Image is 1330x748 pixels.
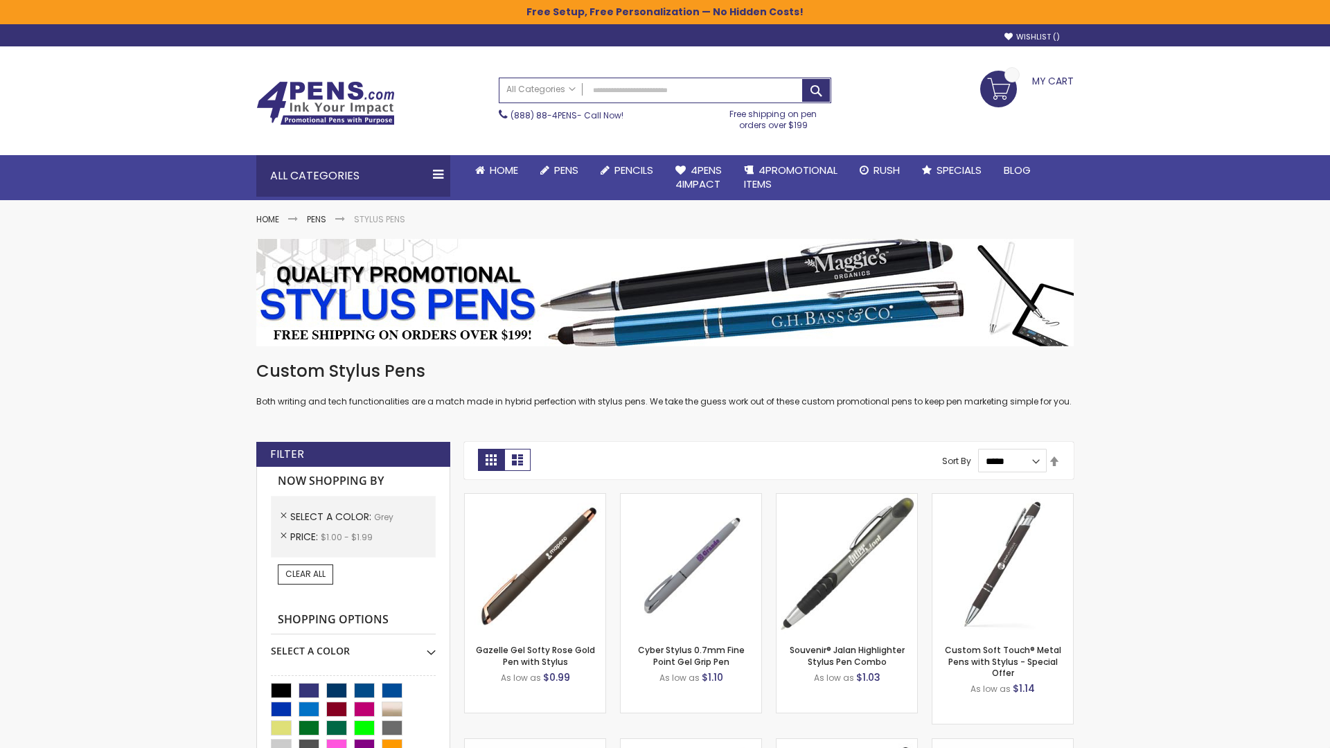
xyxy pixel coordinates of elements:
[290,510,374,524] span: Select A Color
[849,155,911,186] a: Rush
[1004,163,1031,177] span: Blog
[733,155,849,200] a: 4PROMOTIONALITEMS
[614,163,653,177] span: Pencils
[476,644,595,667] a: Gazelle Gel Softy Rose Gold Pen with Stylus
[856,670,880,684] span: $1.03
[465,493,605,505] a: Gazelle Gel Softy Rose Gold Pen with Stylus-Grey
[932,494,1073,634] img: Custom Soft Touch® Metal Pens with Stylus-Grey
[638,644,745,667] a: Cyber Stylus 0.7mm Fine Point Gel Grip Pen
[814,672,854,684] span: As low as
[777,493,917,505] a: Souvenir® Jalan Highlighter Stylus Pen Combo-Grey
[790,644,905,667] a: Souvenir® Jalan Highlighter Stylus Pen Combo
[511,109,623,121] span: - Call Now!
[911,155,993,186] a: Specials
[716,103,832,131] div: Free shipping on pen orders over $199
[993,155,1042,186] a: Blog
[777,494,917,634] img: Souvenir® Jalan Highlighter Stylus Pen Combo-Grey
[290,530,321,544] span: Price
[256,360,1074,382] h1: Custom Stylus Pens
[256,81,395,125] img: 4Pens Custom Pens and Promotional Products
[664,155,733,200] a: 4Pens4impact
[529,155,589,186] a: Pens
[278,564,333,584] a: Clear All
[675,163,722,191] span: 4Pens 4impact
[621,494,761,634] img: Cyber Stylus 0.7mm Fine Point Gel Grip Pen-Grey
[307,213,326,225] a: Pens
[659,672,700,684] span: As low as
[937,163,982,177] span: Specials
[506,84,576,95] span: All Categories
[621,493,761,505] a: Cyber Stylus 0.7mm Fine Point Gel Grip Pen-Grey
[490,163,518,177] span: Home
[932,493,1073,505] a: Custom Soft Touch® Metal Pens with Stylus-Grey
[945,644,1061,678] a: Custom Soft Touch® Metal Pens with Stylus - Special Offer
[256,239,1074,346] img: Stylus Pens
[321,531,373,543] span: $1.00 - $1.99
[270,447,304,462] strong: Filter
[554,163,578,177] span: Pens
[374,511,393,523] span: Grey
[511,109,577,121] a: (888) 88-4PENS
[702,670,723,684] span: $1.10
[464,155,529,186] a: Home
[354,213,405,225] strong: Stylus Pens
[256,213,279,225] a: Home
[271,467,436,496] strong: Now Shopping by
[285,568,326,580] span: Clear All
[256,360,1074,408] div: Both writing and tech functionalities are a match made in hybrid perfection with stylus pens. We ...
[465,494,605,634] img: Gazelle Gel Softy Rose Gold Pen with Stylus-Grey
[271,605,436,635] strong: Shopping Options
[874,163,900,177] span: Rush
[478,449,504,471] strong: Grid
[499,78,583,101] a: All Categories
[1013,682,1035,695] span: $1.14
[543,670,570,684] span: $0.99
[744,163,837,191] span: 4PROMOTIONAL ITEMS
[589,155,664,186] a: Pencils
[1004,32,1060,42] a: Wishlist
[970,683,1011,695] span: As low as
[942,455,971,467] label: Sort By
[501,672,541,684] span: As low as
[271,634,436,658] div: Select A Color
[256,155,450,197] div: All Categories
